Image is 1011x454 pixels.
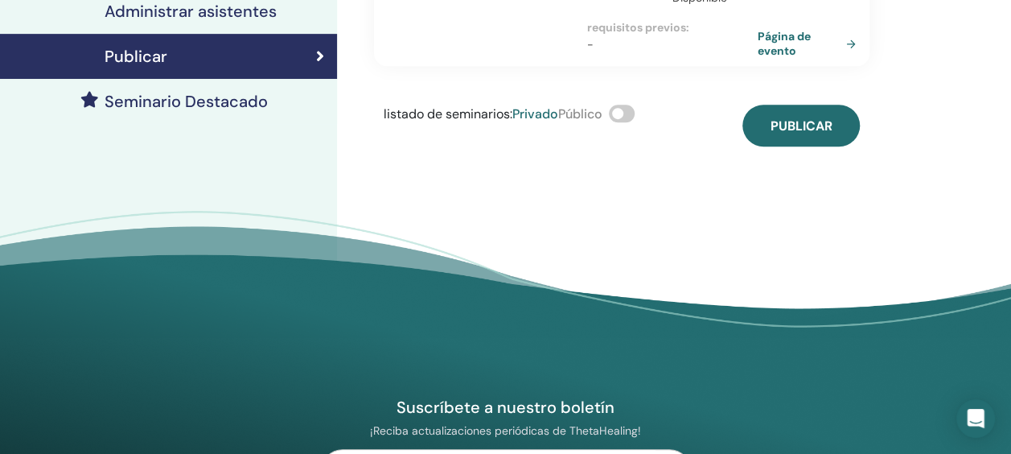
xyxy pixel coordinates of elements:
[587,19,758,36] p: requisitos previos :
[742,105,860,147] button: Publicar
[512,105,558,122] span: Privado
[105,2,277,21] h4: Administrar asistentes
[105,92,268,111] h4: Seminario Destacado
[320,423,692,438] p: ¡Reciba actualizaciones periódicas de ThetaHealing!
[758,29,862,58] a: Página de evento
[956,399,995,438] div: Abra Intercom Messenger
[320,397,692,418] h4: Suscríbete a nuestro boletín
[587,36,758,53] p: -
[105,47,167,66] h4: Publicar
[558,105,602,122] span: Público
[384,105,512,122] span: listado de seminarios :
[771,118,832,134] span: Publicar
